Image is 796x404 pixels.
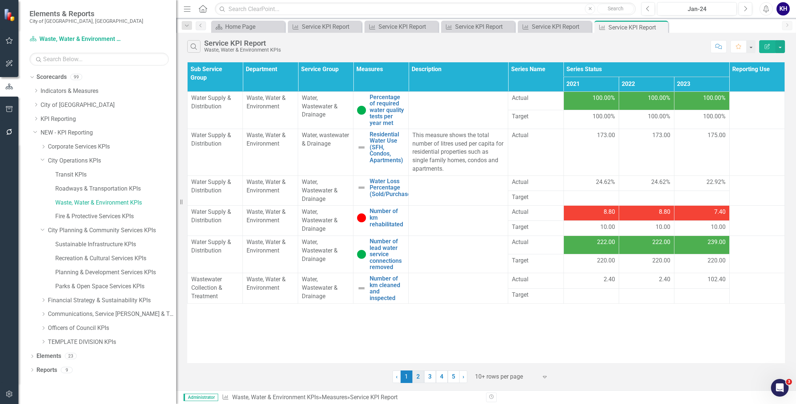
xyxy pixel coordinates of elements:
[512,131,559,140] span: Actual
[563,236,619,254] td: Double-Click to Edit
[48,157,176,165] a: City Operations KPIs
[191,276,222,300] span: Wastewater Collection & Treatment
[55,171,176,179] a: Transit KPIs
[55,254,176,263] a: Recreation & Cultural Services KPIs
[674,175,729,191] td: Double-Click to Edit
[243,273,298,303] td: Double-Click to Edit
[711,223,726,231] span: 10.00
[703,112,726,121] span: 100.00%
[191,178,231,194] span: Water Supply & Distribution
[48,338,176,346] a: TEMPLATE DIVISION KPIs
[36,73,67,81] a: Scorecards
[619,91,674,110] td: Double-Click to Edit
[370,208,405,227] a: Number of km rehabilitated
[512,94,559,102] span: Actual
[706,178,726,187] span: 22.92%
[188,91,243,129] td: Double-Click to Edit
[674,191,729,206] td: Double-Click to Edit
[563,273,619,288] td: Double-Click to Edit
[4,8,17,21] img: ClearPoint Strategy
[563,129,619,175] td: Double-Click to Edit
[298,273,353,303] td: Double-Click to Edit
[29,9,143,18] span: Elements & Reports
[563,288,619,304] td: Double-Click to Edit
[55,240,176,249] a: Sustainable Infrastructure KPIs
[508,254,563,273] td: Double-Click to Edit
[512,275,559,284] span: Actual
[674,206,729,221] td: Double-Click to Edit
[396,373,398,380] span: ‹
[302,276,338,300] span: Water, Wastewater & Drainage
[36,352,61,361] a: Elements
[462,373,464,380] span: ›
[532,22,590,31] div: Service KPI Report
[708,275,726,284] span: 102.40
[184,394,218,401] span: Administrator
[188,129,243,175] td: Double-Click to Edit
[290,22,360,31] a: Service KPI Report
[508,110,563,129] td: Double-Click to Edit
[412,131,504,173] p: This measure shows the total number of litres used per capita for residential properties such as ...
[55,212,176,221] a: Fire & Protective Services KPIs
[366,22,436,31] a: Service KPI Report
[243,175,298,206] td: Double-Click to Edit
[729,236,785,273] td: Double-Click to Edit
[353,236,409,273] td: Double-Click to Edit Right Click for Context Menu
[619,175,674,191] td: Double-Click to Edit
[357,143,366,152] img: Not Defined
[674,110,729,129] td: Double-Click to Edit
[597,257,615,265] span: 220.00
[703,94,726,102] span: 100.00%
[443,22,513,31] a: Service KPI Report
[55,185,176,193] a: Roadways & Transportation KPIs
[508,236,563,254] td: Double-Click to Edit
[508,129,563,175] td: Double-Click to Edit
[55,282,176,291] a: Parks & Open Space Services KPIs
[353,175,409,206] td: Double-Click to Edit Right Click for Context Menu
[41,87,176,95] a: Indicators & Measures
[188,273,243,303] td: Double-Click to Edit
[243,236,298,273] td: Double-Click to Edit
[657,2,737,15] button: Jan-24
[298,206,353,236] td: Double-Click to Edit
[508,191,563,206] td: Double-Click to Edit
[708,238,726,247] span: 239.00
[714,208,726,216] span: 7.40
[508,221,563,236] td: Double-Click to Edit
[674,288,729,304] td: Double-Click to Edit
[41,101,176,109] a: City of [GEOGRAPHIC_DATA]
[191,238,231,254] span: Water Supply & Distribution
[776,2,790,15] button: KH
[708,257,726,265] span: 220.00
[243,91,298,129] td: Double-Click to Edit
[619,110,674,129] td: Double-Click to Edit
[55,268,176,277] a: Planning & Development Services KPIs
[298,175,353,206] td: Double-Click to Edit
[563,175,619,191] td: Double-Click to Edit
[191,94,231,110] span: Water Supply & Distribution
[350,394,398,401] div: Service KPI Report
[604,208,615,216] span: 8.80
[65,353,77,359] div: 23
[424,370,436,383] a: 3
[674,129,729,175] td: Double-Click to Edit
[512,112,559,121] span: Target
[729,206,785,236] td: Double-Click to Edit
[619,206,674,221] td: Double-Click to Edit
[357,106,366,115] img: On Target
[353,273,409,303] td: Double-Click to Edit Right Click for Context Menu
[188,206,243,236] td: Double-Click to Edit
[563,206,619,221] td: Double-Click to Edit
[222,393,481,402] div: » »
[370,94,405,126] a: Percentage of required water quality tests per year met
[357,284,366,293] img: Not Defined
[508,273,563,288] td: Double-Click to Edit
[512,257,559,265] span: Target
[729,129,785,175] td: Double-Click to Edit
[512,178,559,187] span: Actual
[619,221,674,236] td: Double-Click to Edit
[48,310,176,318] a: Communications, Service [PERSON_NAME] & Tourism KPIs
[247,208,286,224] span: Waste, Water & Environment
[652,238,670,247] span: 222.00
[508,91,563,110] td: Double-Click to Edit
